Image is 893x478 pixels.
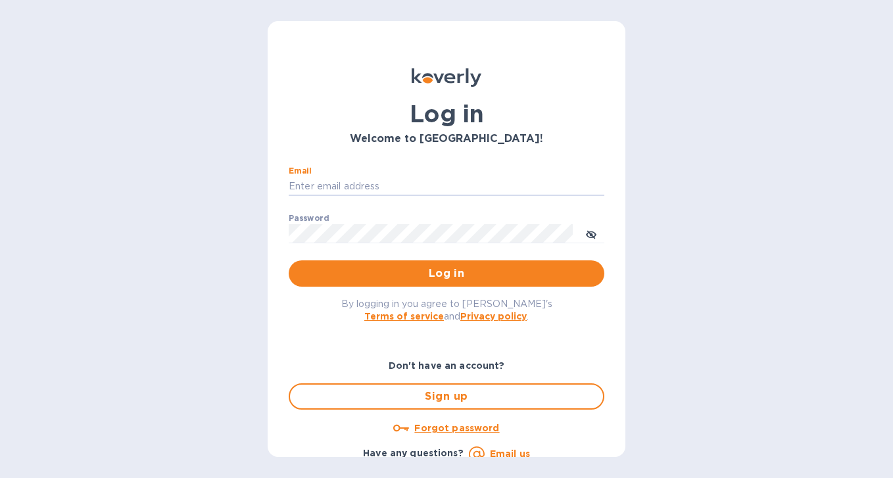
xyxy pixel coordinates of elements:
[412,68,481,87] img: Koverly
[289,260,604,287] button: Log in
[289,177,604,197] input: Enter email address
[289,383,604,410] button: Sign up
[289,167,312,175] label: Email
[289,100,604,128] h1: Log in
[289,133,604,145] h3: Welcome to [GEOGRAPHIC_DATA]!
[389,360,505,371] b: Don't have an account?
[301,389,592,404] span: Sign up
[490,448,530,459] a: Email us
[578,220,604,247] button: toggle password visibility
[289,214,329,222] label: Password
[364,311,444,322] a: Terms of service
[460,311,527,322] a: Privacy policy
[414,423,499,433] u: Forgot password
[363,448,464,458] b: Have any questions?
[341,299,552,322] span: By logging in you agree to [PERSON_NAME]'s and .
[299,266,594,281] span: Log in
